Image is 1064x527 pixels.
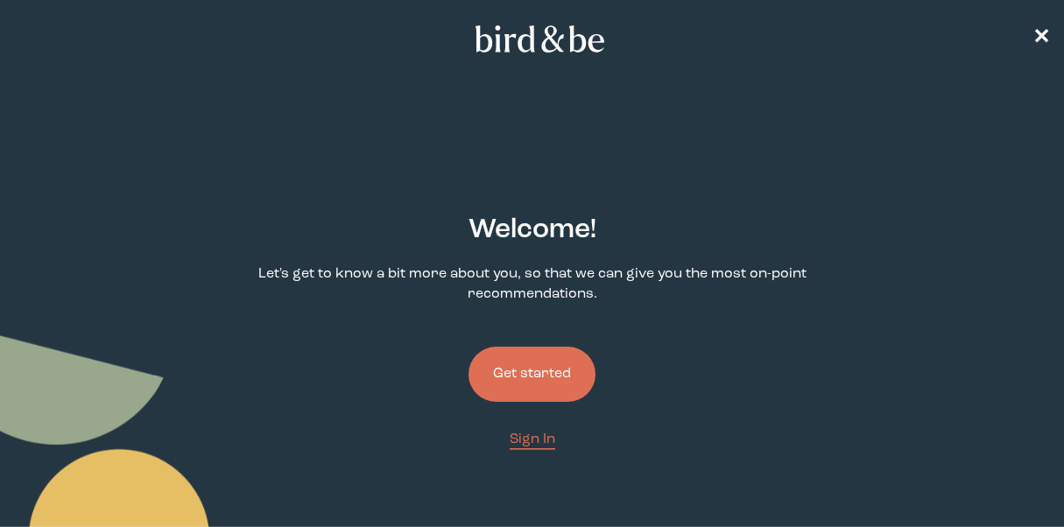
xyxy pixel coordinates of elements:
[1032,28,1050,49] span: ✕
[469,319,595,430] a: Get started
[469,210,596,250] h2: Welcome !
[201,264,864,305] p: Let's get to know a bit more about you, so that we can give you the most on-point recommendations.
[510,430,555,450] a: Sign In
[1032,24,1050,54] a: ✕
[510,432,555,446] span: Sign In
[469,347,595,402] button: Get started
